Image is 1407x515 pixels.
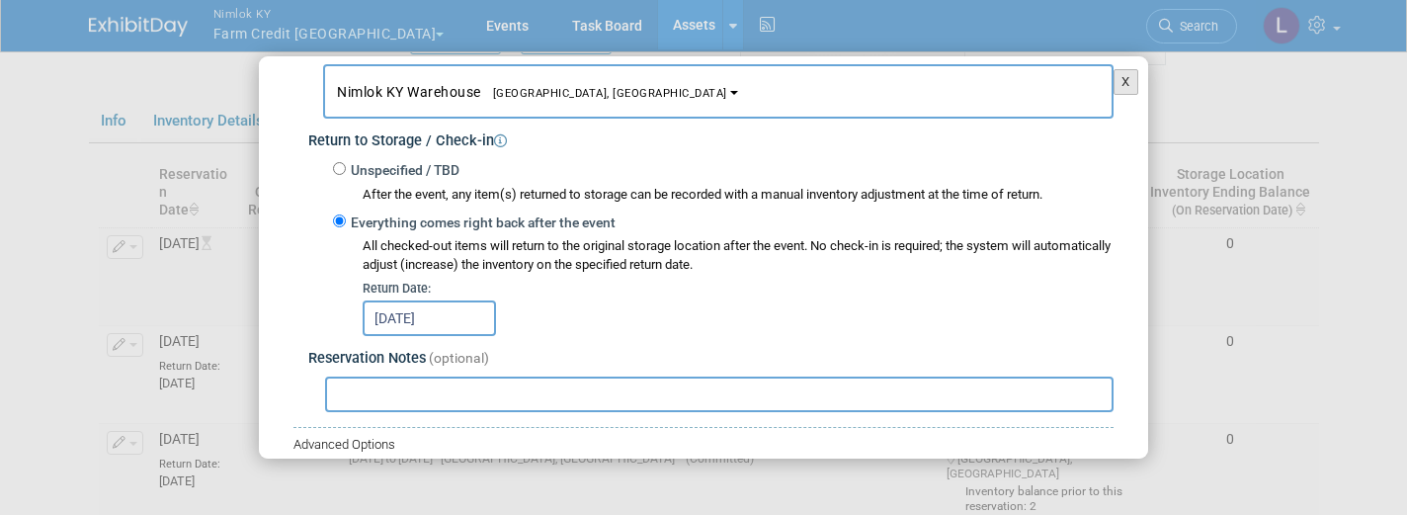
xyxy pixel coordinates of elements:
span: (optional) [429,350,489,366]
div: All checked-out items will return to the original storage location after the event. No check-in i... [363,237,1114,275]
div: After the event, any item(s) returned to storage can be recorded with a manual inventory adjustme... [333,181,1114,205]
div: Advanced Options [293,436,1114,455]
label: Everything comes right back after the event [346,214,616,233]
button: X [1114,69,1138,95]
button: Nimlok KY Warehouse[GEOGRAPHIC_DATA], [GEOGRAPHIC_DATA] [323,64,1114,119]
div: Return Date: [363,280,1114,298]
span: Nimlok KY Warehouse [337,84,727,100]
input: Return Date [363,300,496,336]
span: [GEOGRAPHIC_DATA], [GEOGRAPHIC_DATA] [481,87,727,100]
label: Unspecified / TBD [346,161,459,181]
div: Return to Storage / Check-in [308,119,1114,152]
span: Reservation Notes [308,350,426,367]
